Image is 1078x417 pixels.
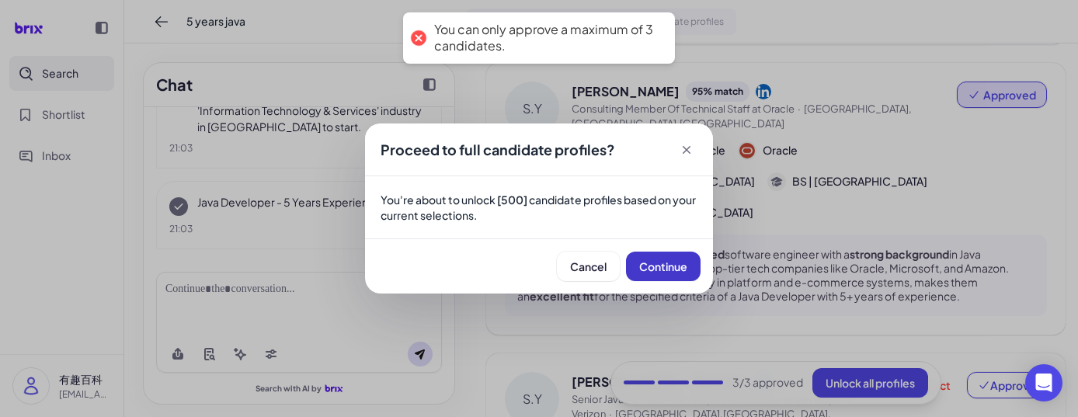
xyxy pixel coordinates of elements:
button: Continue [626,252,701,281]
span: Cancel [570,259,607,273]
span: Proceed to full candidate profiles? [381,141,615,158]
strong: [500] [497,193,527,207]
div: You can only approve a maximum of 3 candidates. [434,22,659,54]
div: Open Intercom Messenger [1025,364,1062,401]
button: Cancel [557,252,620,281]
p: You're about to unlock candidate profiles based on your current selections. [381,192,697,223]
span: Continue [639,259,687,273]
